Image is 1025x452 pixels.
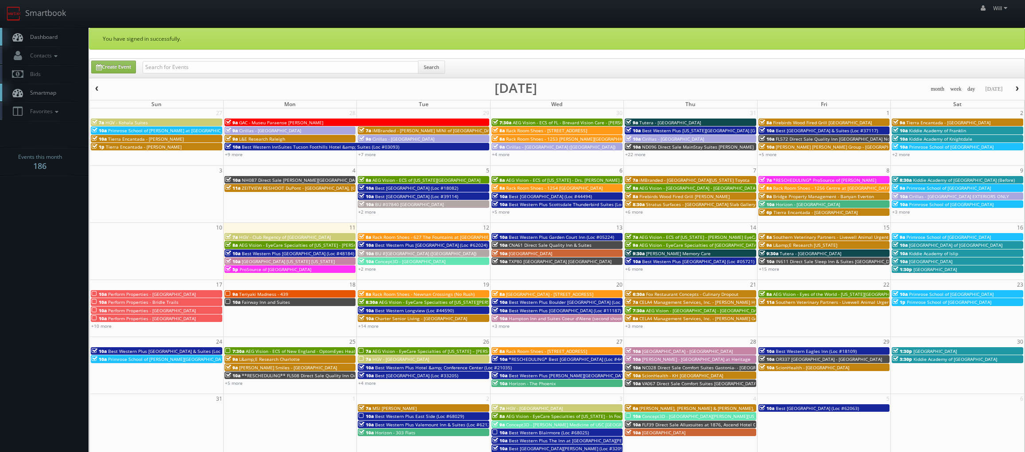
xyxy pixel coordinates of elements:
[108,307,196,314] span: Perform Properties - [GEOGRAPHIC_DATA]
[509,193,592,199] span: Best [GEOGRAPHIC_DATA] (Loc #44494)
[359,356,371,362] span: 7a
[359,242,374,248] span: 10a
[225,348,244,354] span: 7:30a
[642,372,723,379] span: ScionHealth - KH [GEOGRAPHIC_DATA]
[947,84,965,95] button: week
[239,136,285,142] span: L&E Research Raleigh
[642,380,758,387] span: VA067 Direct Sale Comfort Suites [GEOGRAPHIC_DATA]
[646,307,763,314] span: AEG Vision - [GEOGRAPHIC_DATA] - [GEOGRAPHIC_DATA]
[626,405,638,411] span: 6a
[492,136,505,142] span: 8a
[642,364,783,371] span: NC028 Direct Sale Comfort Suites Gastonia- - [GEOGRAPHIC_DATA]
[759,250,778,257] span: 9:30a
[774,209,858,215] span: Tierra Encantada - [GEOGRAPHIC_DATA]
[492,372,507,379] span: 10a
[639,299,769,305] span: CELA4 Management Services, Inc. - [PERSON_NAME] Hyundai
[492,421,505,428] span: 9a
[893,299,905,305] span: 1p
[92,119,104,126] span: 7a
[92,136,107,142] span: 10a
[909,193,1009,199] span: Cirillas - [GEOGRAPHIC_DATA] EXTERIORS ONLY
[492,307,507,314] span: 10a
[759,348,774,354] span: 10a
[893,250,908,257] span: 10a
[626,421,641,428] span: 10a
[893,177,912,183] span: 8:30a
[626,315,638,322] span: 8a
[492,258,507,264] span: 10a
[492,144,505,150] span: 9a
[626,193,638,199] span: 8a
[626,356,641,362] span: 10a
[626,364,641,371] span: 10a
[759,356,774,362] span: 10a
[225,356,238,362] span: 9a
[776,364,849,371] span: ScionHealth - [GEOGRAPHIC_DATA]
[359,177,371,183] span: 8a
[225,258,240,264] span: 10a
[909,136,972,142] span: Kiddie Academy of Knightdale
[225,291,238,297] span: 9a
[759,201,774,207] span: 10a
[909,144,994,150] span: Primrose School of [GEOGRAPHIC_DATA]
[92,307,107,314] span: 10a
[906,234,991,240] span: Primrose School of [GEOGRAPHIC_DATA]
[625,151,646,157] a: +22 more
[492,177,505,183] span: 8a
[240,266,311,272] span: ProSource of [GEOGRAPHIC_DATA]
[492,348,505,354] span: 8a
[776,144,952,150] span: [PERSON_NAME] [PERSON_NAME] Group - [GEOGRAPHIC_DATA] - [STREET_ADDRESS]
[492,413,505,419] span: 8a
[893,348,912,354] span: 1:30p
[492,185,505,191] span: 8a
[509,234,614,240] span: Best Western Plus Garden Court Inn (Loc #05224)
[639,405,810,411] span: [PERSON_NAME], [PERSON_NAME] & [PERSON_NAME], LLC - [GEOGRAPHIC_DATA]
[773,234,941,240] span: Southern Veterinary Partners - Livewell Animal Urgent Care of [PERSON_NAME]
[759,291,772,297] span: 8a
[642,136,704,142] span: Cirillas - [GEOGRAPHIC_DATA]
[913,266,957,272] span: [GEOGRAPHIC_DATA]
[893,136,908,142] span: 10a
[626,413,641,419] span: 10a
[108,356,228,362] span: Primrose School of [PERSON_NAME][GEOGRAPHIC_DATA]
[375,421,494,428] span: Best Western Plus Valemount Inn & Suites (Loc #62120)
[759,193,772,199] span: 9a
[242,250,354,257] span: Best Western Plus [GEOGRAPHIC_DATA] (Loc #48184)
[372,348,531,354] span: AEG Vision - EyeCare Specialties of [US_STATE] – [PERSON_NAME] Eye Care
[773,177,876,183] span: *RESCHEDULING* ProSource of [PERSON_NAME]
[506,405,563,411] span: HGV - [GEOGRAPHIC_DATA]
[143,61,418,73] input: Search for Events
[375,364,512,371] span: Best Western Plus Hotel &amp; Conference Center (Loc #21035)
[26,107,61,115] span: Favorites
[909,201,994,207] span: Primrose School of [GEOGRAPHIC_DATA]
[773,193,874,199] span: Bridge Property Management - Banyan Everton
[773,185,891,191] span: Rack Room Shoes - 1256 Centre at [GEOGRAPHIC_DATA]
[239,127,301,134] span: Cirillas - [GEOGRAPHIC_DATA]
[759,258,774,264] span: 10a
[642,429,685,436] span: [GEOGRAPHIC_DATA]
[759,177,772,183] span: 7a
[108,127,235,134] span: Primrose School of [PERSON_NAME] at [GEOGRAPHIC_DATA]
[359,291,371,297] span: 8a
[509,380,556,387] span: Horizon - The Phoenix
[893,356,912,362] span: 3:30p
[239,364,337,371] span: [PERSON_NAME] Smiles - [GEOGRAPHIC_DATA]
[639,193,730,199] span: Firebirds Wood Fired Grill [PERSON_NAME]
[26,52,60,59] span: Contacts
[359,193,374,199] span: 10a
[225,266,238,272] span: 5p
[759,299,774,305] span: 11a
[626,136,641,142] span: 10a
[626,144,641,150] span: 10a
[509,307,621,314] span: Best Western Plus [GEOGRAPHIC_DATA] (Loc #11187)
[239,291,288,297] span: Teriyaki Madness - 439
[776,356,882,362] span: OR337 [GEOGRAPHIC_DATA] - [GEOGRAPHIC_DATA]
[893,258,908,264] span: 10a
[626,185,638,191] span: 8a
[907,299,991,305] span: Primrose School of [GEOGRAPHIC_DATA]
[92,299,107,305] span: 10a
[626,348,641,354] span: 10a
[225,234,238,240] span: 7a
[509,356,632,362] span: *RESCHEDULING* Best [GEOGRAPHIC_DATA] (Loc #44309)
[893,144,908,150] span: 10a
